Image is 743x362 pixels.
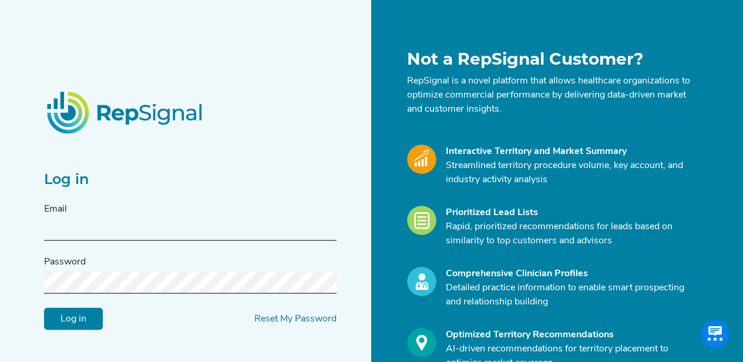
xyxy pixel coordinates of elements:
[446,328,692,342] div: Optimized Territory Recommendations
[446,159,692,187] p: Streamlined territory procedure volume, key account, and industry activity analysis
[254,314,337,324] a: Reset My Password
[32,77,219,148] img: RepSignalLogo.20539ed3.png
[446,220,692,248] p: Rapid, prioritized recommendations for leads based on similarity to top customers and advisors
[446,145,692,159] div: Interactive Territory and Market Summary
[44,308,103,330] input: Log in
[407,49,692,69] h1: Not a RepSignal Customer?
[44,171,337,188] h2: Log in
[44,255,86,269] label: Password
[44,202,67,216] label: Email
[446,206,692,220] div: Prioritized Lead Lists
[446,267,692,281] div: Comprehensive Clinician Profiles
[407,145,436,174] img: Market_Icon.a700a4ad.svg
[407,267,436,296] img: Profile_Icon.739e2aba.svg
[407,328,436,357] img: Optimize_Icon.261f85db.svg
[446,281,692,309] p: Detailed practice information to enable smart prospecting and relationship building
[407,206,436,235] img: Leads_Icon.28e8c528.svg
[407,74,692,116] p: RepSignal is a novel platform that allows healthcare organizations to optimize commercial perform...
